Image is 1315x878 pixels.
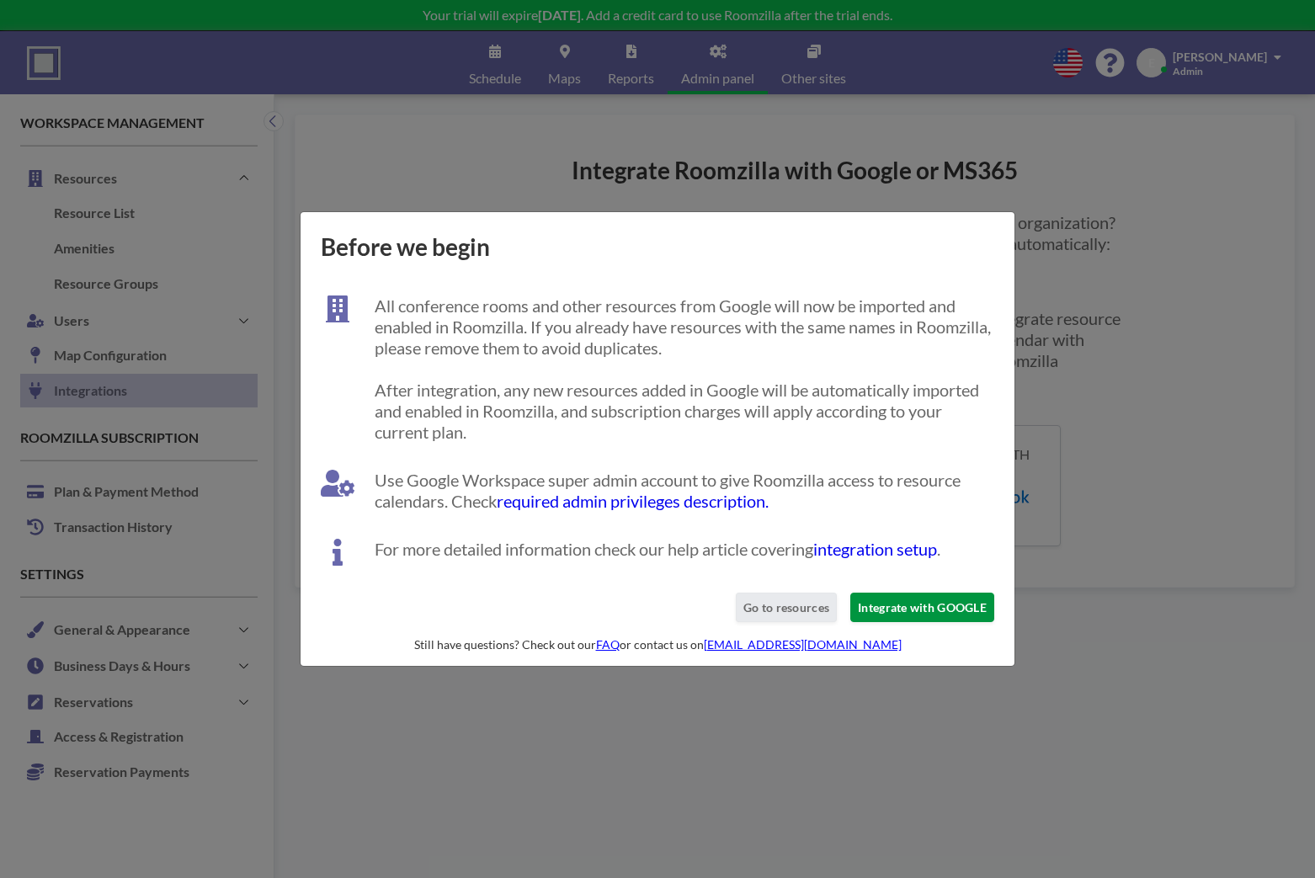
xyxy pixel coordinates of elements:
p: For more detailed information check our help article covering . [375,539,940,560]
span: Still have questions? Check out our or contact us on [414,637,902,652]
h1: Before we begin [301,212,1014,275]
button: Go to resources [736,593,837,622]
a: [EMAIL_ADDRESS][DOMAIN_NAME] [704,637,902,652]
a: integration setup [813,539,937,559]
p: All conference rooms and other resources from Google will now be imported and enabled in Roomzill... [375,295,994,443]
a: required admin privileges description. [497,491,769,511]
a: FAQ [596,637,620,652]
p: Use Google Workspace super admin account to give Roomzilla access to resource calendars. Check [375,470,994,512]
button: Integrate with GOOGLE [850,593,994,622]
